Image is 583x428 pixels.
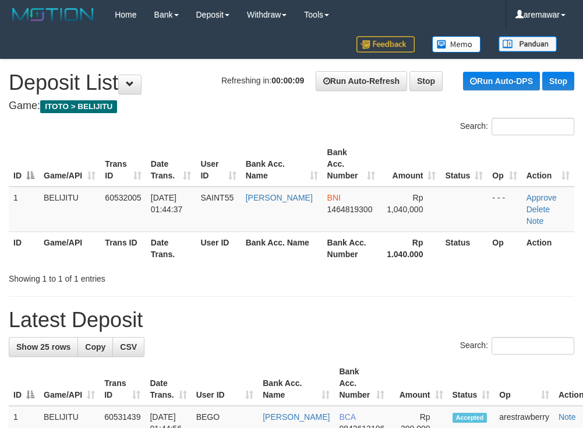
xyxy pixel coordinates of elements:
[77,337,113,357] a: Copy
[9,361,39,406] th: ID: activate to sort column descending
[146,231,196,265] th: Date Trans.
[263,412,330,422] a: [PERSON_NAME]
[9,142,39,187] th: ID: activate to sort column descending
[487,231,521,265] th: Op
[323,231,380,265] th: Bank Acc. Number
[440,142,487,187] th: Status: activate to sort column ascending
[327,193,341,202] span: BNI
[316,71,407,91] a: Run Auto-Refresh
[387,193,423,214] span: Rp 1,040,000
[9,337,78,357] a: Show 25 rows
[487,142,521,187] th: Op: activate to sort column ascending
[487,187,521,232] td: - - -
[463,72,540,90] a: Run Auto-DPS
[145,361,191,406] th: Date Trans.: activate to sort column ascending
[9,187,39,232] td: 1
[120,342,137,352] span: CSV
[39,361,100,406] th: Game/API: activate to sort column ascending
[499,36,557,52] img: panduan.png
[9,6,97,23] img: MOTION_logo.png
[100,142,146,187] th: Trans ID: activate to sort column ascending
[460,337,574,355] label: Search:
[389,361,447,406] th: Amount: activate to sort column ascending
[9,231,39,265] th: ID
[492,337,574,355] input: Search:
[448,361,495,406] th: Status: activate to sort column ascending
[323,142,380,187] th: Bank Acc. Number: activate to sort column ascending
[334,361,389,406] th: Bank Acc. Number: activate to sort column ascending
[522,142,574,187] th: Action: activate to sort column ascending
[527,193,557,202] a: Approve
[522,231,574,265] th: Action
[151,193,183,214] span: [DATE] 01:44:37
[380,142,440,187] th: Amount: activate to sort column ascending
[39,187,100,232] td: BELIJITU
[39,231,100,265] th: Game/API
[200,193,234,202] span: SAINT55
[40,100,117,113] span: ITOTO > BELIJITU
[542,72,574,90] a: Stop
[192,361,259,406] th: User ID: activate to sort column ascending
[327,205,373,214] span: Copy 1464819300 to clipboard
[559,412,576,422] a: Note
[105,193,141,202] span: 60532005
[356,36,415,52] img: Feedback.jpg
[100,361,145,406] th: Trans ID: activate to sort column ascending
[246,193,313,202] a: [PERSON_NAME]
[39,142,100,187] th: Game/API: activate to sort column ascending
[453,413,487,423] span: Accepted
[380,231,440,265] th: Rp 1.040.000
[339,412,355,422] span: BCA
[258,361,334,406] th: Bank Acc. Name: activate to sort column ascending
[112,337,144,357] a: CSV
[9,268,234,285] div: Showing 1 to 1 of 1 entries
[492,118,574,135] input: Search:
[221,76,304,85] span: Refreshing in:
[146,142,196,187] th: Date Trans.: activate to sort column ascending
[271,76,304,85] strong: 00:00:09
[241,142,323,187] th: Bank Acc. Name: activate to sort column ascending
[196,231,241,265] th: User ID
[527,205,550,214] a: Delete
[460,118,574,135] label: Search:
[85,342,105,352] span: Copy
[241,231,323,265] th: Bank Acc. Name
[9,308,574,332] h1: Latest Deposit
[9,71,574,94] h1: Deposit List
[527,216,544,226] a: Note
[440,231,487,265] th: Status
[9,100,574,112] h4: Game:
[16,342,70,352] span: Show 25 rows
[432,36,481,52] img: Button%20Memo.svg
[196,142,241,187] th: User ID: activate to sort column ascending
[494,361,554,406] th: Op: activate to sort column ascending
[100,231,146,265] th: Trans ID
[409,71,443,91] a: Stop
